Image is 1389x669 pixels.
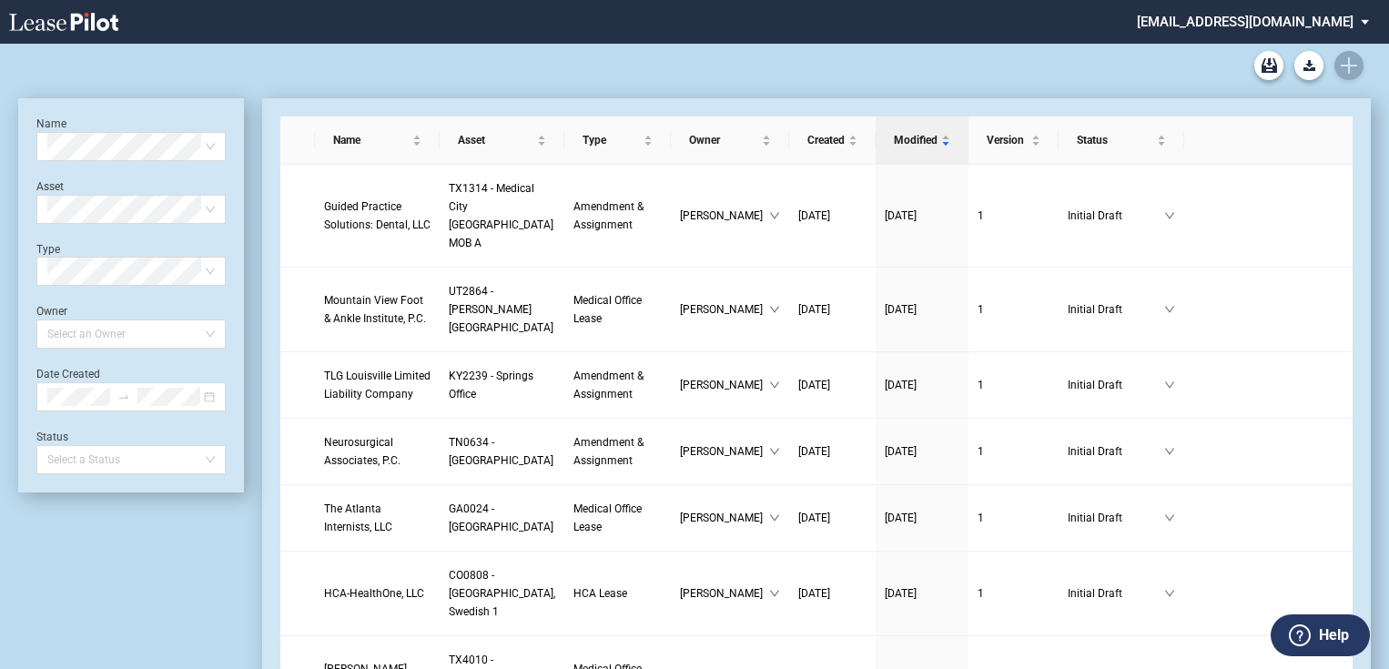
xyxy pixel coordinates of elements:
[680,207,768,225] span: [PERSON_NAME]
[449,433,555,470] a: TN0634 - [GEOGRAPHIC_DATA]
[324,502,392,533] span: The Atlanta Internists, LLC
[885,303,917,316] span: [DATE]
[798,442,867,461] a: [DATE]
[885,300,959,319] a: [DATE]
[449,179,555,252] a: TX1314 - Medical City [GEOGRAPHIC_DATA] MOB A
[1068,584,1164,603] span: Initial Draft
[573,370,644,400] span: Amendment & Assignment
[798,300,867,319] a: [DATE]
[978,445,984,458] span: 1
[798,209,830,222] span: [DATE]
[36,180,64,193] label: Asset
[333,131,409,149] span: Name
[978,509,1049,527] a: 1
[680,442,768,461] span: [PERSON_NAME]
[324,370,431,400] span: TLG Louisville Limited Liability Company
[324,584,431,603] a: HCA-HealthOne, LLC
[449,569,555,618] span: CO0808 - Denver, Swedish 1
[978,300,1049,319] a: 1
[573,291,662,328] a: Medical Office Lease
[885,584,959,603] a: [DATE]
[798,509,867,527] a: [DATE]
[1294,51,1323,80] button: Download Blank Form
[324,433,431,470] a: Neurosurgical Associates, P.C.
[573,433,662,470] a: Amendment & Assignment
[885,445,917,458] span: [DATE]
[573,198,662,234] a: Amendment & Assignment
[449,502,553,533] span: GA0024 - Northside Center Pointe
[1059,117,1184,165] th: Status
[689,131,757,149] span: Owner
[978,584,1049,603] a: 1
[769,588,780,599] span: down
[1068,376,1164,394] span: Initial Draft
[324,367,431,403] a: TLG Louisville Limited Liability Company
[449,182,553,249] span: TX1314 - Medical City Dallas MOB A
[978,587,984,600] span: 1
[324,294,426,325] span: Mountain View Foot & Ankle Institute, P.C.
[583,131,640,149] span: Type
[798,303,830,316] span: [DATE]
[885,512,917,524] span: [DATE]
[449,282,555,337] a: UT2864 - [PERSON_NAME][GEOGRAPHIC_DATA]
[680,584,768,603] span: [PERSON_NAME]
[968,117,1059,165] th: Version
[1068,207,1164,225] span: Initial Draft
[36,368,100,380] label: Date Created
[1068,509,1164,527] span: Initial Draft
[324,587,424,600] span: HCA-HealthOne, LLC
[680,509,768,527] span: [PERSON_NAME]
[798,587,830,600] span: [DATE]
[876,117,968,165] th: Modified
[449,370,533,400] span: KY2239 - Springs Office
[978,512,984,524] span: 1
[680,300,768,319] span: [PERSON_NAME]
[573,367,662,403] a: Amendment & Assignment
[564,117,671,165] th: Type
[978,442,1049,461] a: 1
[798,379,830,391] span: [DATE]
[978,207,1049,225] a: 1
[978,379,984,391] span: 1
[798,207,867,225] a: [DATE]
[573,200,644,231] span: Amendment & Assignment
[1254,51,1283,80] a: Archive
[324,198,431,234] a: Guided Practice Solutions: Dental, LLC
[36,305,67,318] label: Owner
[978,376,1049,394] a: 1
[36,431,68,443] label: Status
[449,566,555,621] a: CO0808 - [GEOGRAPHIC_DATA], Swedish 1
[1319,623,1349,647] label: Help
[324,436,400,467] span: Neurosurgical Associates, P.C.
[894,131,938,149] span: Modified
[449,285,553,334] span: UT2864 - Ogden Medical Plaza
[1077,131,1153,149] span: Status
[798,512,830,524] span: [DATE]
[885,379,917,391] span: [DATE]
[1164,588,1175,599] span: down
[324,291,431,328] a: Mountain View Foot & Ankle Institute, P.C.
[798,584,867,603] a: [DATE]
[798,445,830,458] span: [DATE]
[769,380,780,390] span: down
[573,436,644,467] span: Amendment & Assignment
[573,587,627,600] span: HCA Lease
[449,436,553,467] span: TN0634 - Physicians Park
[324,200,431,231] span: Guided Practice Solutions: Dental, LLC
[449,500,555,536] a: GA0024 - [GEOGRAPHIC_DATA]
[449,367,555,403] a: KY2239 - Springs Office
[36,117,66,130] label: Name
[1164,210,1175,221] span: down
[885,587,917,600] span: [DATE]
[798,376,867,394] a: [DATE]
[573,502,642,533] span: Medical Office Lease
[1164,512,1175,523] span: down
[769,512,780,523] span: down
[1289,51,1329,80] md-menu: Download Blank Form List
[680,376,768,394] span: [PERSON_NAME]
[573,294,642,325] span: Medical Office Lease
[573,584,662,603] a: HCA Lease
[987,131,1028,149] span: Version
[769,304,780,315] span: down
[885,442,959,461] a: [DATE]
